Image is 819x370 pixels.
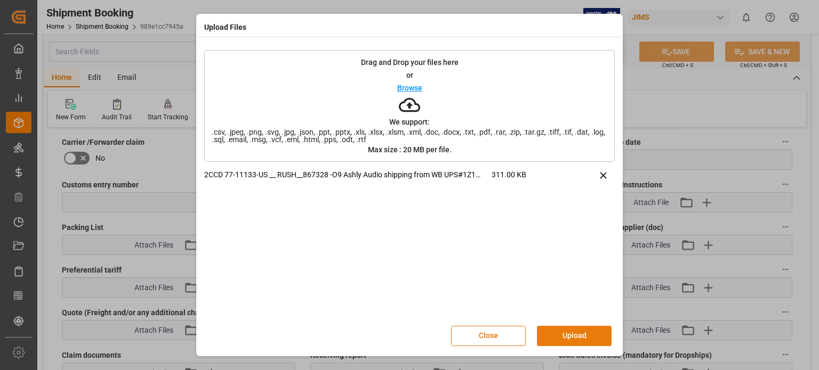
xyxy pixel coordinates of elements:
p: We support: [389,118,430,126]
span: .csv, .jpeg, .png, .svg, .jpg, .json, .ppt, .pptx, .xls, .xlsx, .xlsm, .xml, .doc, .docx, .txt, .... [205,128,614,143]
button: Close [451,326,526,346]
p: Drag and Drop your files here [361,59,459,66]
h4: Upload Files [204,22,246,33]
span: 311.00 KB [492,169,564,188]
button: Upload [537,326,612,346]
div: Drag and Drop your files hereorBrowseWe support:.csv, .jpeg, .png, .svg, .jpg, .json, .ppt, .pptx... [204,50,615,162]
p: Max size : 20 MB per file. [368,146,452,153]
p: Browse [397,84,422,92]
p: 2CCD 77-11133-US __ RUSH__867328 -O9 Ashly Audio shipping from WB UPS#1Z1119106862679122.msg [204,169,492,180]
p: or [406,71,413,79]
